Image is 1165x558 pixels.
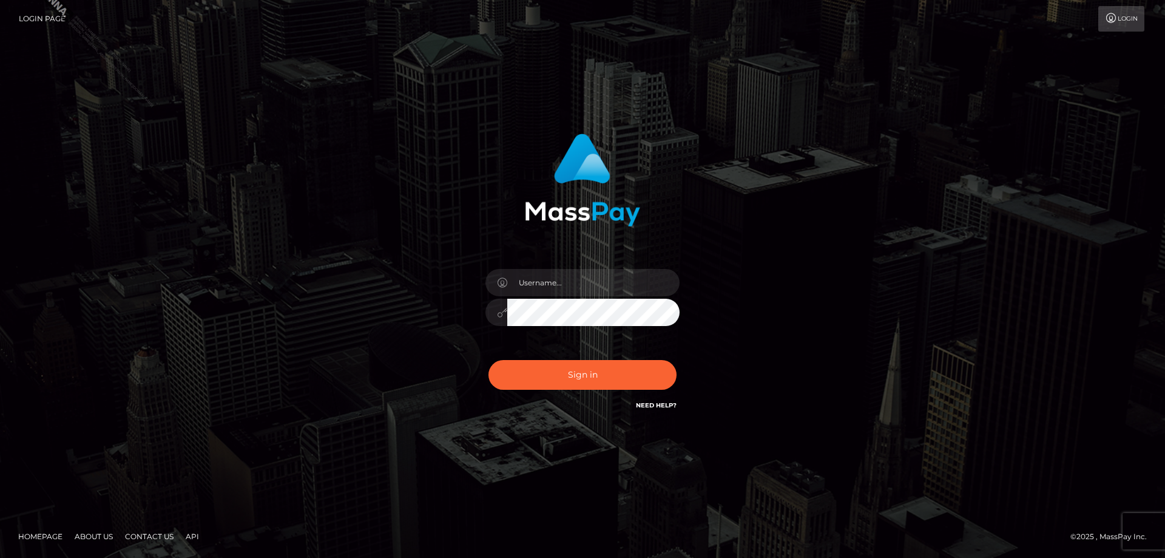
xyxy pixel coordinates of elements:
a: API [181,527,204,546]
div: © 2025 , MassPay Inc. [1070,530,1156,543]
a: Contact Us [120,527,178,546]
input: Username... [507,269,680,296]
img: MassPay Login [525,134,640,226]
button: Sign in [488,360,677,390]
a: Login Page [19,6,66,32]
a: Need Help? [636,401,677,409]
a: Homepage [13,527,67,546]
a: Login [1098,6,1144,32]
a: About Us [70,527,118,546]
